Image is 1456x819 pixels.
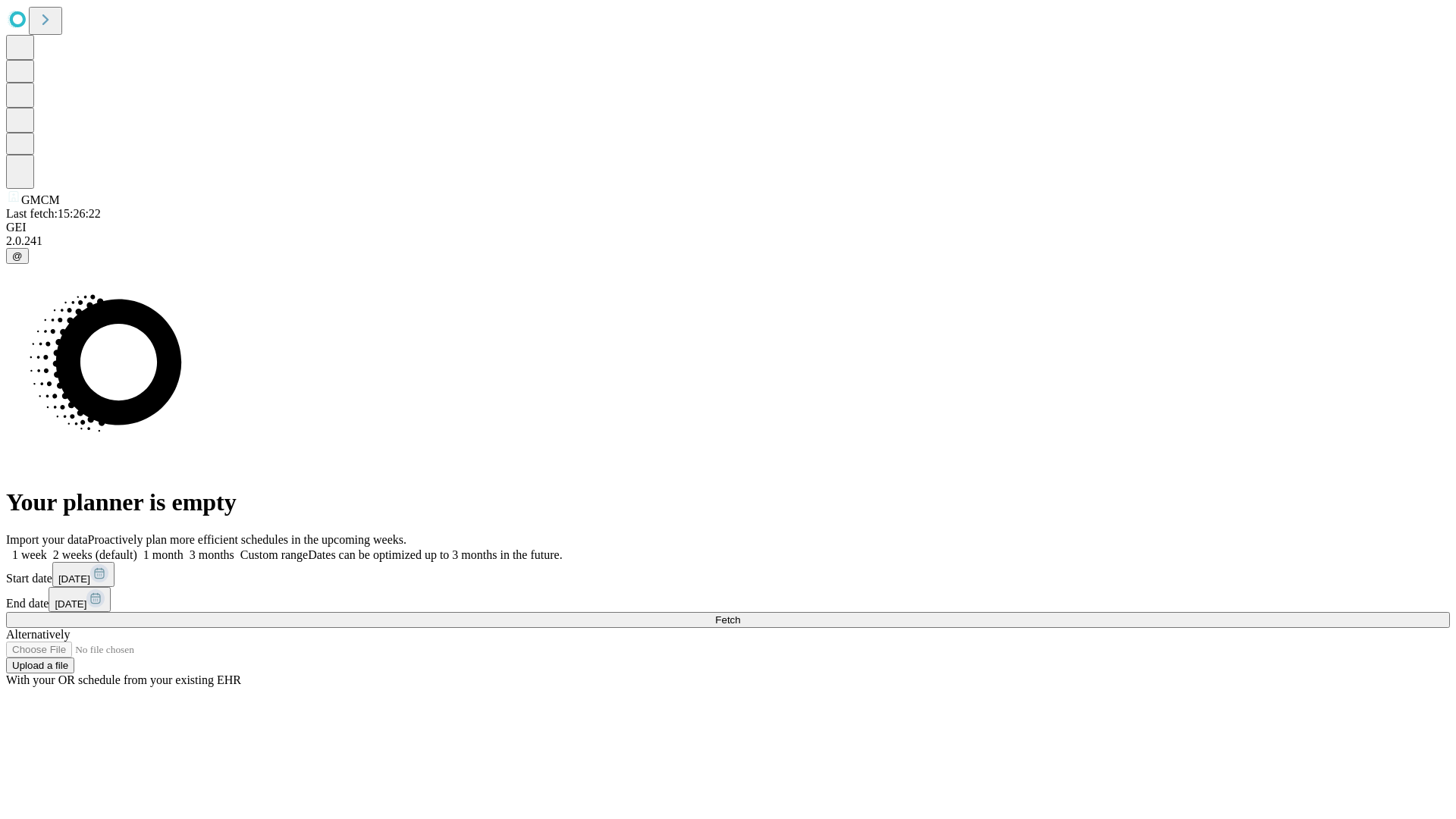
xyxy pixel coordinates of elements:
[143,548,184,561] span: 1 month
[55,598,86,610] span: [DATE]
[6,533,88,546] span: Import your data
[6,562,1450,587] div: Start date
[6,628,70,641] span: Alternatively
[240,548,308,561] span: Custom range
[6,612,1450,628] button: Fetch
[58,573,90,585] span: [DATE]
[6,234,1450,248] div: 2.0.241
[190,548,234,561] span: 3 months
[6,221,1450,234] div: GEI
[6,657,74,673] button: Upload a file
[88,533,406,546] span: Proactively plan more efficient schedules in the upcoming weeks.
[308,548,562,561] span: Dates can be optimized up to 3 months in the future.
[6,673,241,686] span: With your OR schedule from your existing EHR
[12,548,47,561] span: 1 week
[6,587,1450,612] div: End date
[21,193,60,206] span: GMCM
[715,614,740,626] span: Fetch
[52,562,115,587] button: [DATE]
[6,488,1450,516] h1: Your planner is empty
[53,548,137,561] span: 2 weeks (default)
[6,207,101,220] span: Last fetch: 15:26:22
[49,587,111,612] button: [DATE]
[6,248,29,264] button: @
[12,250,23,262] span: @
